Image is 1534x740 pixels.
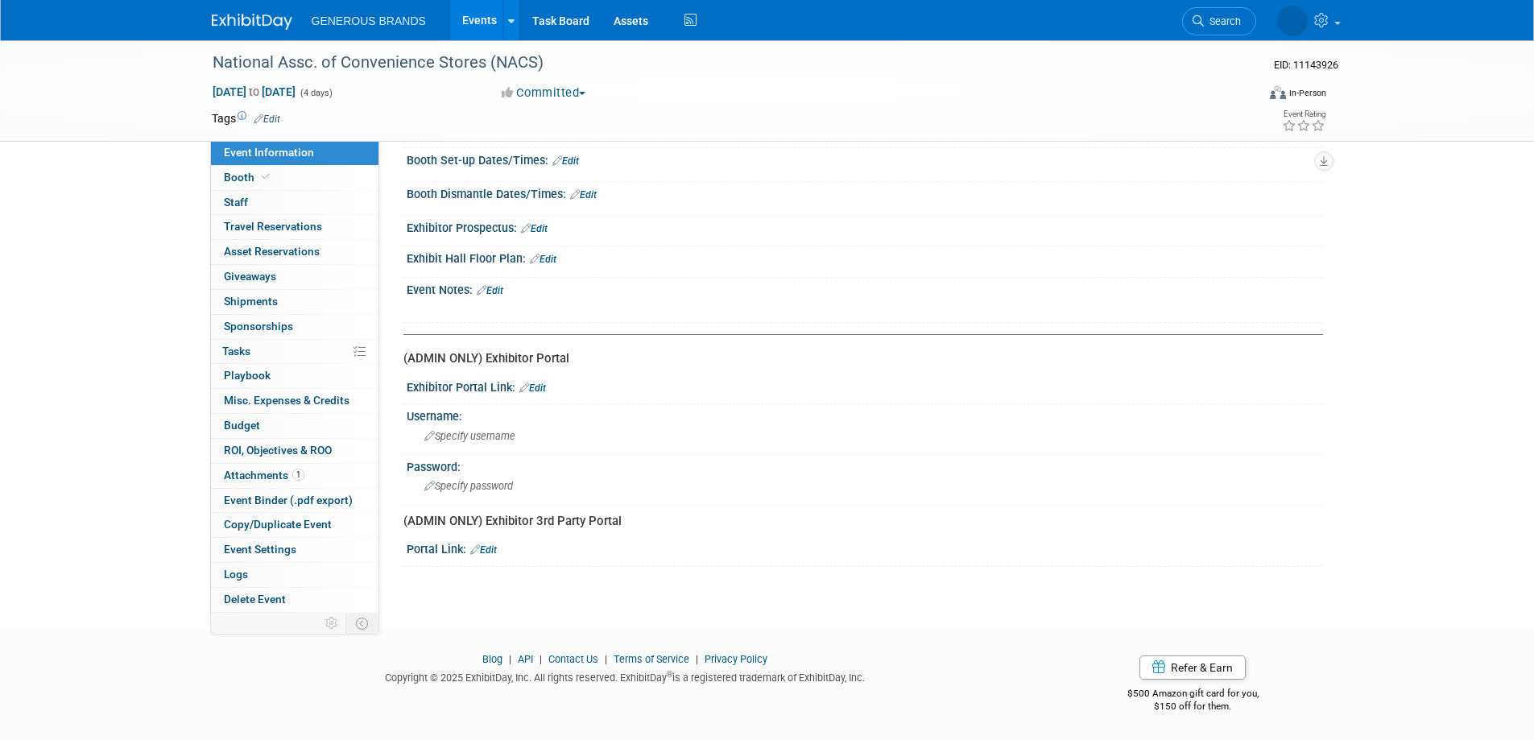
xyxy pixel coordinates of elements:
[224,245,320,258] span: Asset Reservations
[614,653,689,665] a: Terms of Service
[224,394,349,407] span: Misc. Expenses & Credits
[1161,84,1327,108] div: Event Format
[1274,59,1338,71] span: Event ID: 11143926
[403,513,1311,530] div: (ADMIN ONLY) Exhibitor 3rd Party Portal
[224,543,296,556] span: Event Settings
[424,430,515,442] span: Specify username
[224,593,286,606] span: Delete Event
[224,146,314,159] span: Event Information
[211,340,378,364] a: Tasks
[519,382,546,394] a: Edit
[211,513,378,537] a: Copy/Duplicate Event
[407,182,1323,203] div: Booth Dismantle Dates/Times:
[211,191,378,215] a: Staff
[312,14,426,27] span: GENEROUS BRANDS
[212,85,296,99] span: [DATE] [DATE]
[224,220,322,233] span: Travel Reservations
[211,290,378,314] a: Shipments
[211,489,378,513] a: Event Binder (.pdf export)
[212,667,1040,685] div: Copyright © 2025 ExhibitDay, Inc. All rights reserved. ExhibitDay is a registered trademark of Ex...
[211,464,378,488] a: Attachments1
[224,369,271,382] span: Playbook
[224,171,273,184] span: Booth
[211,588,378,612] a: Delete Event
[211,364,378,388] a: Playbook
[246,85,262,98] span: to
[601,653,611,665] span: |
[299,88,333,98] span: (4 days)
[224,295,278,308] span: Shipments
[548,653,598,665] a: Contact Us
[211,265,378,289] a: Giveaways
[222,345,250,358] span: Tasks
[1063,676,1323,713] div: $500 Amazon gift card for you,
[1282,110,1325,118] div: Event Rating
[407,537,1323,558] div: Portal Link:
[407,455,1323,475] div: Password:
[262,172,270,181] i: Booth reservation complete
[477,285,503,296] a: Edit
[211,538,378,562] a: Event Settings
[207,48,1232,77] div: National Assc. of Convenience Stores (NACS)
[407,278,1323,299] div: Event Notes:
[407,216,1323,237] div: Exhibitor Prospectus:
[518,653,533,665] a: API
[667,670,672,679] sup: ®
[705,653,767,665] a: Privacy Policy
[211,315,378,339] a: Sponsorships
[1063,700,1323,713] div: $150 off for them.
[254,114,280,125] a: Edit
[211,414,378,438] a: Budget
[407,148,1323,169] div: Booth Set-up Dates/Times:
[496,85,592,101] button: Committed
[1277,6,1308,36] img: Chase Adams
[224,469,304,482] span: Attachments
[1288,87,1326,99] div: In-Person
[224,568,248,581] span: Logs
[535,653,546,665] span: |
[211,439,378,463] a: ROI, Objectives & ROO
[1204,15,1241,27] span: Search
[224,494,353,506] span: Event Binder (.pdf export)
[1270,86,1286,99] img: Format-Inperson.png
[224,320,293,333] span: Sponsorships
[407,404,1323,424] div: Username:
[345,613,378,634] td: Toggle Event Tabs
[407,375,1323,396] div: Exhibitor Portal Link:
[292,469,304,481] span: 1
[224,270,276,283] span: Giveaways
[505,653,515,665] span: |
[211,389,378,413] a: Misc. Expenses & Credits
[211,240,378,264] a: Asset Reservations
[1182,7,1256,35] a: Search
[1139,655,1246,680] a: Refer & Earn
[530,254,556,265] a: Edit
[403,350,1311,367] div: (ADMIN ONLY) Exhibitor Portal
[482,653,502,665] a: Blog
[211,215,378,239] a: Travel Reservations
[552,155,579,167] a: Edit
[521,223,548,234] a: Edit
[224,518,332,531] span: Copy/Duplicate Event
[692,653,702,665] span: |
[224,444,332,457] span: ROI, Objectives & ROO
[211,563,378,587] a: Logs
[470,544,497,556] a: Edit
[224,196,248,209] span: Staff
[212,14,292,30] img: ExhibitDay
[212,110,280,126] td: Tags
[424,480,513,492] span: Specify password
[211,166,378,190] a: Booth
[570,189,597,201] a: Edit
[211,141,378,165] a: Event Information
[407,246,1323,267] div: Exhibit Hall Floor Plan:
[224,419,260,432] span: Budget
[318,613,346,634] td: Personalize Event Tab Strip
